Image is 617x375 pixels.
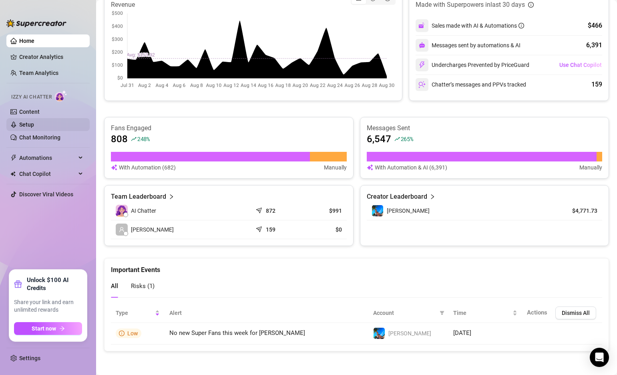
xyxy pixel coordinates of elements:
article: Manually [579,163,602,172]
span: Start now [32,325,56,332]
div: 6,391 [586,40,602,50]
article: $0 [304,226,342,234]
span: Actions [527,309,547,316]
span: info-circle [528,2,534,8]
div: Open Intercom Messenger [590,348,609,367]
img: AI Chatter [55,90,67,102]
th: Time [448,303,522,323]
span: Account [373,308,436,317]
strong: Unlock $100 AI Credits [27,276,82,292]
img: svg%3e [419,42,425,48]
span: user [119,227,125,232]
div: Messages sent by automations & AI [416,39,521,52]
img: svg%3e [418,81,426,88]
button: Dismiss All [555,306,596,319]
article: $4,771.73 [561,207,597,215]
img: svg%3e [367,163,373,172]
img: logo-BBDzfeDw.svg [6,19,66,27]
article: Team Leaderboard [111,192,166,202]
article: 6,547 [367,133,391,145]
img: Ryan [372,205,383,216]
a: Content [19,109,40,115]
img: svg%3e [111,163,117,172]
a: Home [19,38,34,44]
span: right [169,192,174,202]
a: Creator Analytics [19,50,83,63]
img: izzy-ai-chatter-avatar-DDCN_rTZ.svg [116,205,128,217]
a: Setup [19,121,34,128]
article: Creator Leaderboard [367,192,427,202]
span: Izzy AI Chatter [11,93,52,101]
img: svg%3e [418,61,426,69]
span: Use Chat Copilot [559,62,602,68]
span: arrow-right [59,326,65,331]
span: Type [116,308,153,317]
span: Dismiss All [562,310,590,316]
span: AI Chatter [131,206,156,215]
span: filter [438,307,446,319]
span: Chat Copilot [19,167,76,180]
article: 159 [266,226,275,234]
span: [PERSON_NAME] [131,225,174,234]
span: send [256,206,264,214]
div: Chatter’s messages and PPVs tracked [416,78,526,91]
article: Fans Engaged [111,124,347,133]
div: $466 [588,21,602,30]
article: 808 [111,133,128,145]
article: Messages Sent [367,124,603,133]
span: [PERSON_NAME] [388,330,431,337]
span: All [111,282,118,290]
button: Start nowarrow-right [14,322,82,335]
div: Important Events [111,258,602,275]
a: Team Analytics [19,70,58,76]
span: thunderbolt [10,155,17,161]
span: [PERSON_NAME] [387,208,430,214]
span: Automations [19,151,76,164]
div: Undercharges Prevented by PriceGuard [416,58,529,71]
span: info-circle [119,331,125,336]
article: $991 [304,207,342,215]
button: Use Chat Copilot [559,58,602,71]
article: Manually [324,163,347,172]
img: Ryan [374,328,385,339]
article: 872 [266,207,275,215]
th: Alert [165,303,368,323]
img: Chat Copilot [10,171,16,177]
span: right [430,192,435,202]
span: Low [127,330,138,337]
span: [DATE] [453,329,471,337]
span: gift [14,280,22,288]
span: Share your link and earn unlimited rewards [14,298,82,314]
span: info-circle [519,23,524,28]
span: 265 % [401,135,413,143]
span: No new Super Fans this week for [PERSON_NAME] [169,329,305,337]
span: Risks ( 1 ) [131,282,155,290]
a: Chat Monitoring [19,134,60,141]
img: svg%3e [418,22,426,29]
div: Sales made with AI & Automations [432,21,524,30]
span: rise [131,136,137,142]
a: Discover Viral Videos [19,191,73,198]
span: rise [394,136,400,142]
span: 248 % [137,135,150,143]
span: Time [453,308,511,317]
a: Settings [19,355,40,361]
span: send [256,224,264,232]
article: With Automation (682) [119,163,176,172]
div: 159 [591,80,602,89]
th: Type [111,303,165,323]
article: With Automation & AI (6,391) [375,163,447,172]
span: filter [440,310,444,315]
